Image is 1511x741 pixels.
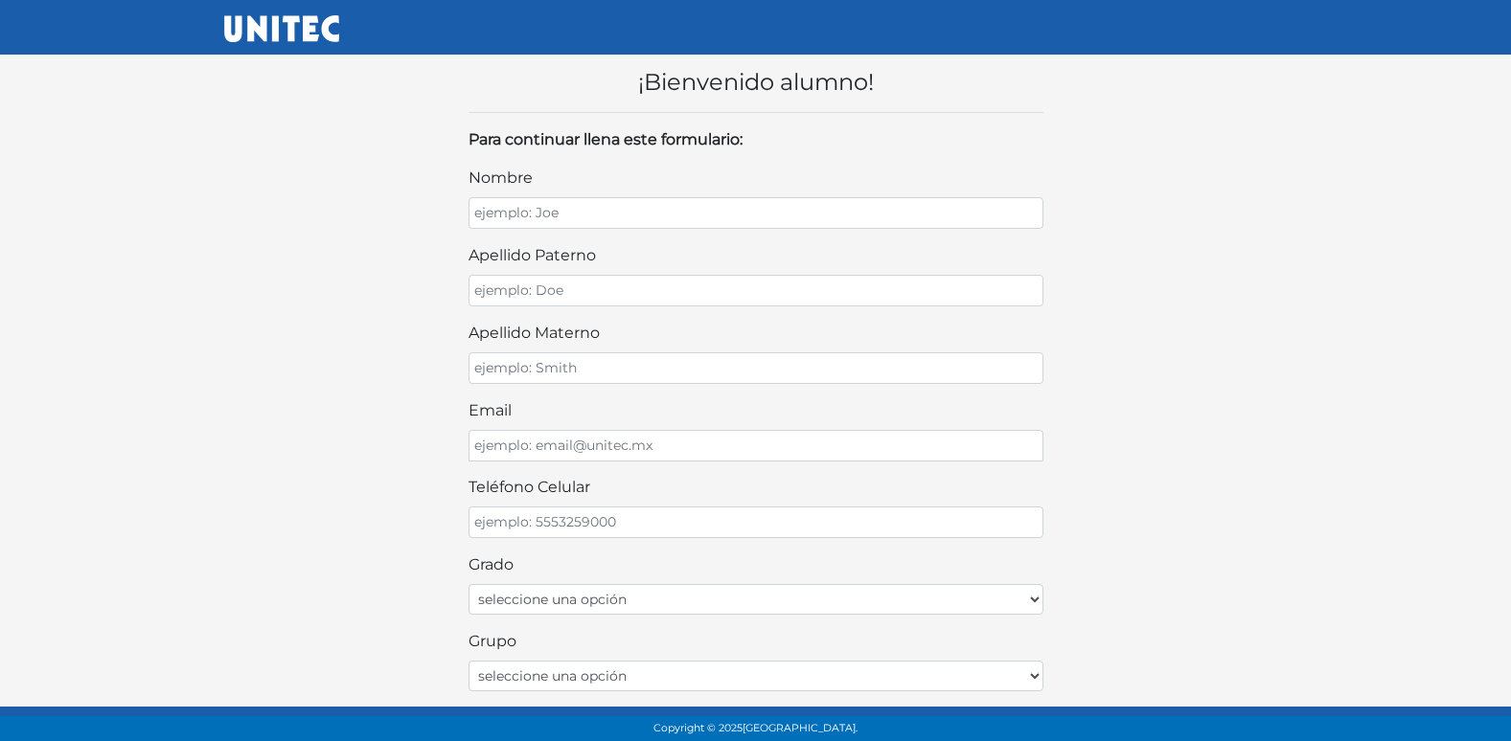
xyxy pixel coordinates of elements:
input: ejemplo: Smith [469,352,1043,384]
input: ejemplo: email@unitec.mx [469,430,1043,461]
input: ejemplo: 5553259000 [469,506,1043,538]
label: Grupo [469,630,516,653]
input: ejemplo: Joe [469,197,1043,229]
p: Para continuar llena este formulario: [469,128,1043,151]
img: UNITEC [224,15,339,42]
label: nombre [469,167,533,190]
h4: ¡Bienvenido alumno! [469,69,1043,97]
span: [GEOGRAPHIC_DATA]. [743,722,858,734]
label: apellido paterno [469,244,596,267]
label: teléfono celular [469,476,590,499]
label: apellido materno [469,322,600,345]
label: Grado [469,553,514,576]
label: email [469,399,512,422]
input: ejemplo: Doe [469,275,1043,306]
